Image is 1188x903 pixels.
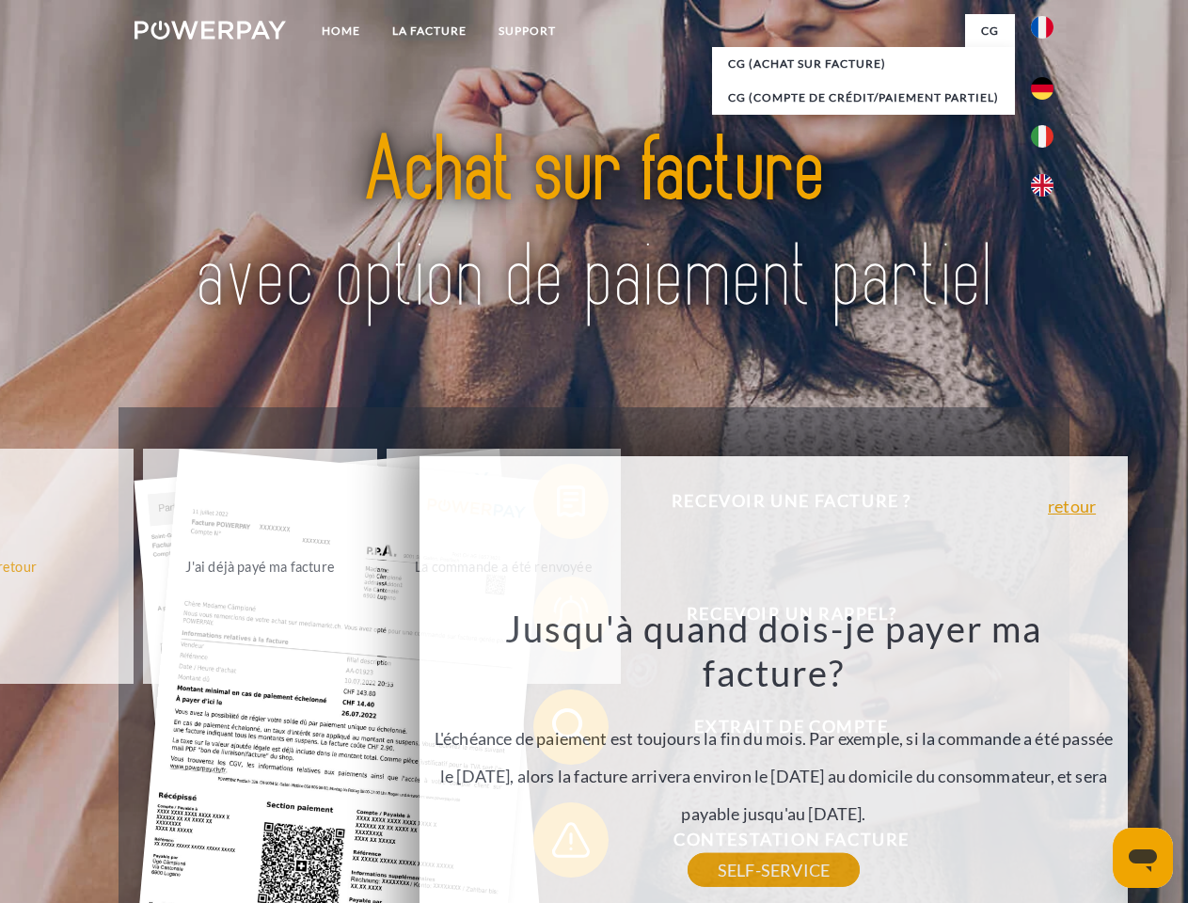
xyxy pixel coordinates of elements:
[376,14,483,48] a: LA FACTURE
[431,606,1117,870] div: L'échéance de paiement est toujours la fin du mois. Par exemple, si la commande a été passée le [...
[712,47,1015,81] a: CG (achat sur facture)
[688,853,860,887] a: SELF-SERVICE
[965,14,1015,48] a: CG
[154,553,366,578] div: J'ai déjà payé ma facture
[431,606,1117,696] h3: Jusqu'à quand dois-je payer ma facture?
[180,90,1008,360] img: title-powerpay_fr.svg
[712,81,1015,115] a: CG (Compte de crédit/paiement partiel)
[1113,828,1173,888] iframe: Bouton de lancement de la fenêtre de messagerie
[1031,174,1053,197] img: en
[1048,498,1096,515] a: retour
[306,14,376,48] a: Home
[1031,77,1053,100] img: de
[483,14,572,48] a: Support
[135,21,286,40] img: logo-powerpay-white.svg
[1031,16,1053,39] img: fr
[1031,125,1053,148] img: it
